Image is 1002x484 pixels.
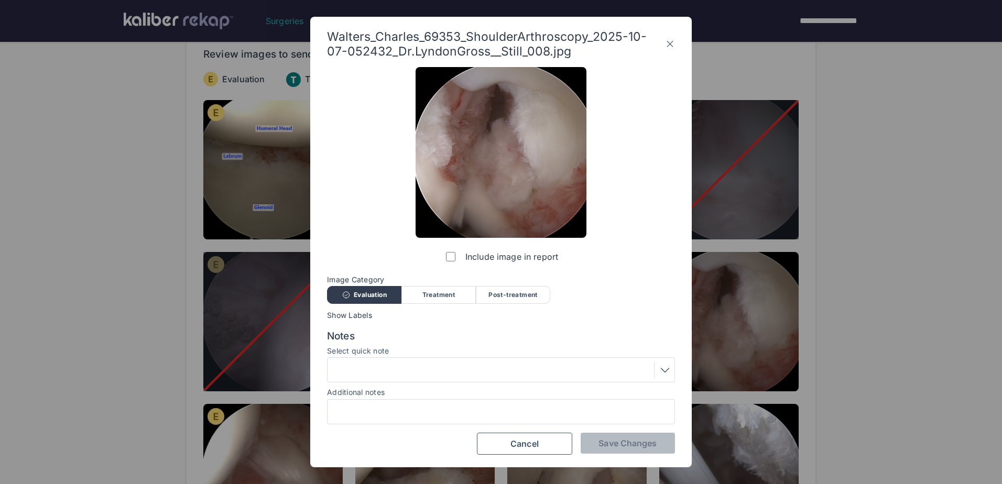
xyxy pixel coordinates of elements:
[327,330,675,343] span: Notes
[401,286,476,304] div: Treatment
[327,388,385,397] label: Additional notes
[598,438,657,448] span: Save Changes
[327,347,675,355] label: Select quick note
[327,286,401,304] div: Evaluation
[477,433,572,455] button: Cancel
[510,438,539,449] span: Cancel
[444,246,558,267] label: Include image in report
[476,286,550,304] div: Post-treatment
[446,252,455,261] input: Include image in report
[327,311,675,320] span: Show Labels
[581,433,675,454] button: Save Changes
[327,29,665,59] span: Walters_Charles_69353_ShoulderArthroscopy_2025-10-07-052432_Dr.LyndonGross__Still_008.jpg
[416,67,586,238] img: Walters_Charles_69353_ShoulderArthroscopy_2025-10-07-052432_Dr.LyndonGross__Still_008.jpg
[327,276,675,284] span: Image Category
